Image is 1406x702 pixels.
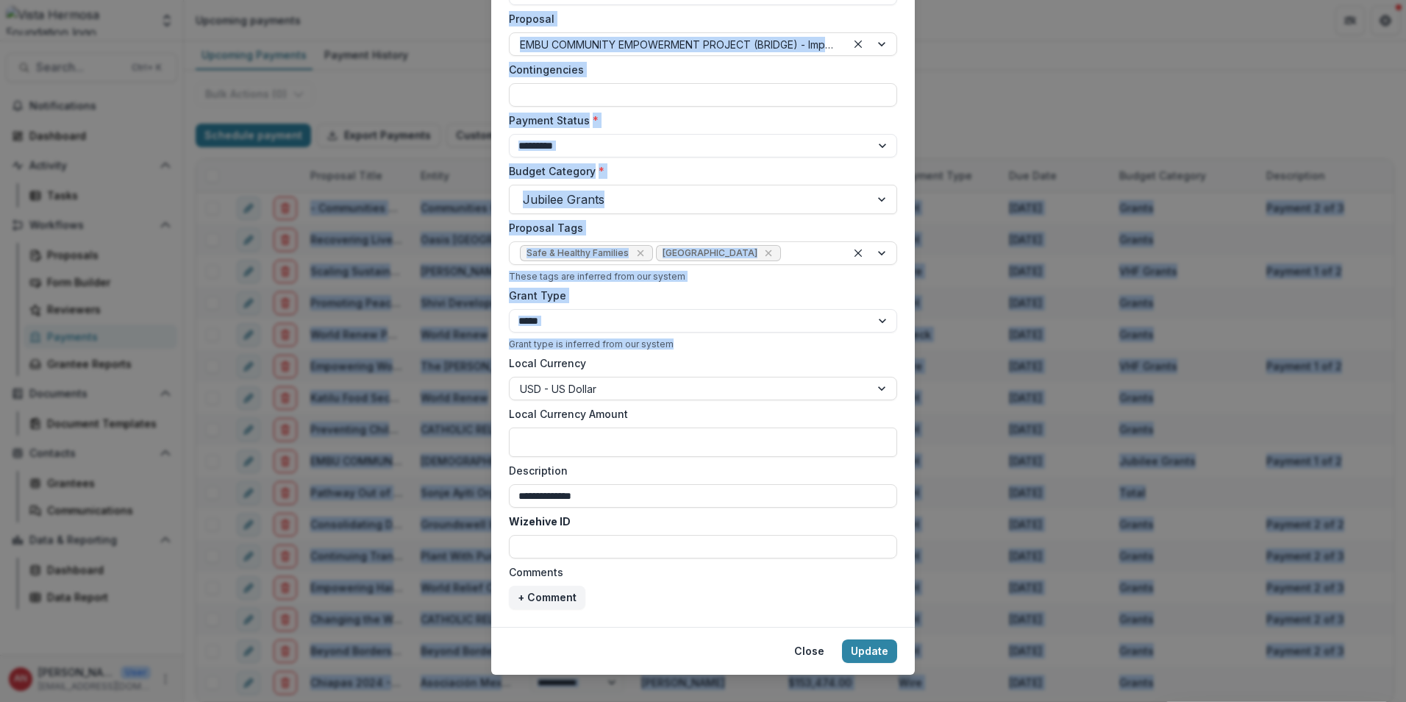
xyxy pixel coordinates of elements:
[509,564,888,580] label: Comments
[842,639,897,663] button: Update
[509,163,888,179] label: Budget Category
[509,514,888,529] label: Wizehive ID
[849,244,867,262] div: Clear selected options
[633,246,648,260] div: Remove Safe & Healthy Families
[663,248,757,258] span: [GEOGRAPHIC_DATA]
[785,639,833,663] button: Close
[849,35,867,53] div: Clear selected options
[509,62,888,77] label: Contingencies
[509,463,888,478] label: Description
[761,246,776,260] div: Remove East Africa
[509,406,888,422] label: Local Currency Amount
[509,271,897,282] div: These tags are inferred from our system
[509,113,888,128] label: Payment Status
[509,355,586,371] label: Local Currency
[527,248,629,258] span: Safe & Healthy Families
[509,288,888,303] label: Grant Type
[509,586,585,609] button: + Comment
[509,338,897,350] div: Grant type is inferred from our system
[509,11,888,26] label: Proposal
[509,220,888,235] label: Proposal Tags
